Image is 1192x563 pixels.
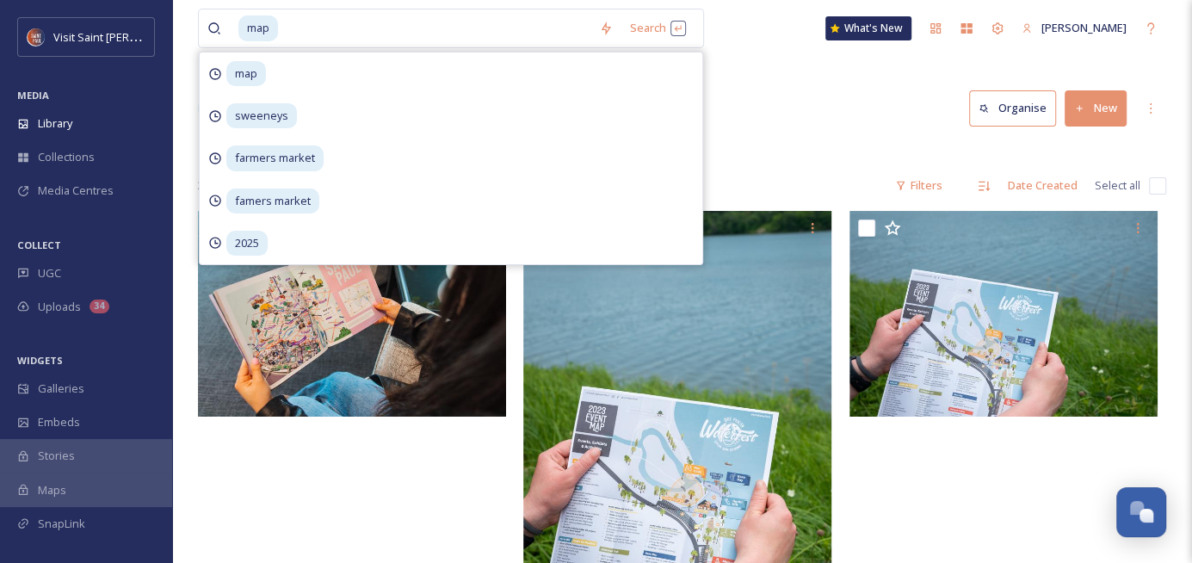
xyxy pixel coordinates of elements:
[38,265,61,281] span: UGC
[38,516,85,532] span: SnapLink
[969,90,1056,126] button: Organise
[226,61,266,86] span: map
[53,28,191,45] span: Visit Saint [PERSON_NAME]
[849,211,1158,417] img: 230603LC_Waterfest-6.jpg
[226,189,319,213] span: famers market
[238,15,278,40] span: map
[28,28,45,46] img: Visit%20Saint%20Paul%20Updated%20Profile%20Image.jpg
[1116,487,1166,537] button: Open Chat
[38,183,114,199] span: Media Centres
[1013,11,1135,45] a: [PERSON_NAME]
[38,414,80,430] span: Embeds
[621,11,695,45] div: Search
[825,16,911,40] a: What's New
[999,169,1086,202] div: Date Created
[38,380,84,397] span: Galleries
[198,211,506,417] img: 2025Guide_VSP (1).jpg
[38,149,95,165] span: Collections
[226,103,297,128] span: sweeneys
[198,177,226,194] span: 3 file s
[38,115,72,132] span: Library
[17,89,49,102] span: MEDIA
[886,169,951,202] div: Filters
[38,448,75,464] span: Stories
[17,354,63,367] span: WIDGETS
[226,145,324,170] span: farmers market
[1095,177,1140,194] span: Select all
[38,482,66,498] span: Maps
[1041,20,1127,35] span: [PERSON_NAME]
[226,231,268,256] span: 2025
[17,238,61,251] span: COLLECT
[38,299,81,315] span: Uploads
[90,300,109,313] div: 34
[1065,90,1127,126] button: New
